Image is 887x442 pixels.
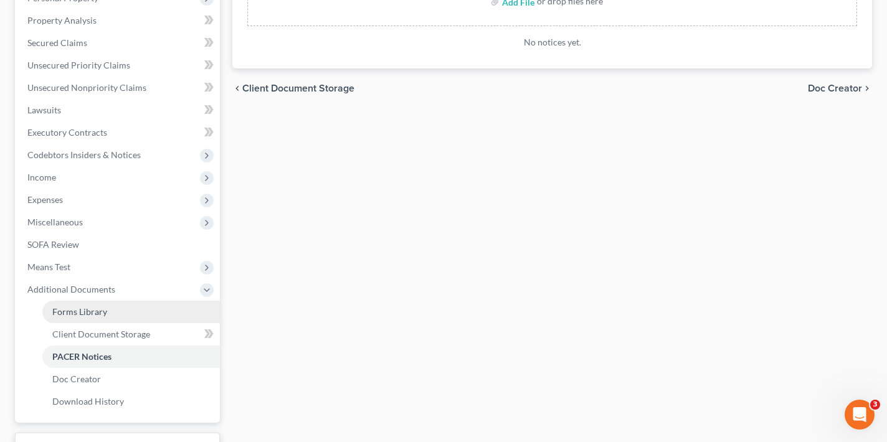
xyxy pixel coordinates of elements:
span: 3 [870,400,880,410]
span: Codebtors Insiders & Notices [27,149,141,160]
span: Unsecured Priority Claims [27,60,130,70]
span: Doc Creator [52,374,101,384]
span: PACER Notices [52,351,111,362]
span: Download History [52,396,124,407]
i: chevron_left [232,83,242,93]
span: Additional Documents [27,284,115,294]
span: Income [27,172,56,182]
a: Doc Creator [42,368,220,390]
span: Miscellaneous [27,217,83,227]
a: PACER Notices [42,346,220,368]
a: Unsecured Priority Claims [17,54,220,77]
a: Unsecured Nonpriority Claims [17,77,220,99]
i: chevron_right [862,83,872,93]
span: Executory Contracts [27,127,107,138]
span: Secured Claims [27,37,87,48]
a: Forms Library [42,301,220,323]
span: Expenses [27,194,63,205]
span: Property Analysis [27,15,97,26]
span: Client Document Storage [52,329,150,339]
a: Download History [42,390,220,413]
a: Lawsuits [17,99,220,121]
span: Forms Library [52,306,107,317]
span: Doc Creator [808,83,862,93]
a: Secured Claims [17,32,220,54]
button: chevron_left Client Document Storage [232,83,354,93]
a: SOFA Review [17,233,220,256]
a: Executory Contracts [17,121,220,144]
span: Client Document Storage [242,83,354,93]
span: Unsecured Nonpriority Claims [27,82,146,93]
a: Client Document Storage [42,323,220,346]
iframe: Intercom live chat [845,400,875,430]
button: Doc Creator chevron_right [808,83,872,93]
p: No notices yet. [247,36,857,49]
a: Property Analysis [17,9,220,32]
span: Means Test [27,261,70,272]
span: Lawsuits [27,105,61,115]
span: SOFA Review [27,239,79,250]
